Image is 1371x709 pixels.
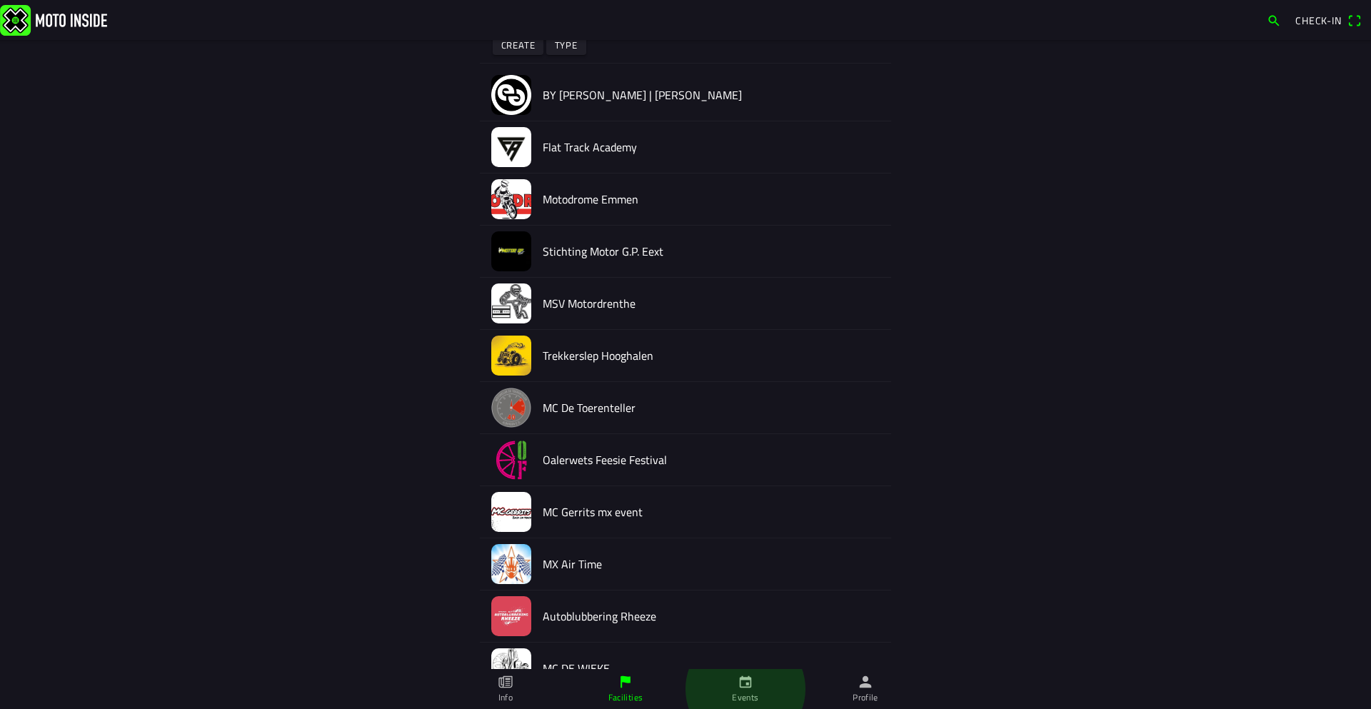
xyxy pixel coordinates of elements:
[543,349,880,363] h2: Trekkerslep Hooghalen
[543,558,880,571] h2: MX Air Time
[491,336,531,376] img: 64mDtCoQRs0AMVi0eYVHvKukRHagPwwqM817EV16.jpg
[498,674,513,690] ion-icon: paper
[543,610,880,623] h2: Autoblubbering Rheeze
[491,75,531,115] img: 7gI8XAlebotcOWMfVYTwnFVwbeNLSzP1DxHpqtJ8.jpeg
[1260,8,1288,32] a: search
[543,193,880,206] h2: Motodrome Emmen
[853,691,878,704] ion-label: Profile
[491,440,531,480] img: pDaAgr4EmvGlgO6mB3QWl4PhubvVAI4bxgvuMYhy.png
[1295,13,1342,28] span: Check-in
[1288,8,1368,32] a: Check-inqr scanner
[491,492,531,532] img: C6iYKWepgsdWjqzuOyyMZeQ5SzNffQpb6dSme9jl.jpg
[543,245,880,258] h2: Stichting Motor G.P. Eext
[491,388,531,428] img: nB6895OBvdvHYjTJhmqJDZ4ak71eBEx42TEM9rst.png
[543,506,880,519] h2: MC Gerrits mx event
[618,674,633,690] ion-icon: flag
[491,179,531,219] img: DPFc8B4tXI6qNfnrcwhXC2WDC25FlmZOKytsmCOR.jpg
[543,297,880,311] h2: MSV Motordrenthe
[543,89,880,102] h2: BY [PERSON_NAME] | [PERSON_NAME]
[858,674,873,690] ion-icon: person
[738,674,753,690] ion-icon: calendar
[498,691,513,704] ion-label: Info
[543,141,880,154] h2: Flat Track Academy
[491,127,531,167] img: eMrp5q9Xmeu7XSPg1uq1T9DFH9HIRSHV5qxVaKQ2.jpg
[491,596,531,636] img: sIfauwYS11dVtLyhCC7YPhTXVBc91rzJizuVl6fh.jpeg
[546,36,586,55] ion-button: Type
[501,41,536,50] ion-text: Create
[491,283,531,323] img: ZOl8a9xLvg0MTbR7KOjrKPZ0iWuDAr5zuZogZHl3.jpeg
[608,691,643,704] ion-label: Facilities
[732,691,758,704] ion-label: Events
[491,648,531,688] img: 3Ikaxda24yGtrktLRXZE0WkTi4SdiEWjobeLDiwv.jpg
[543,401,880,415] h2: MC De Toerenteller
[491,544,531,584] img: 1mZxhd6GfXZXvFopriUxVH33UYZwWLLqCcHMY4cX.jpeg
[491,231,531,271] img: CLH0P4FbmEXRSWBSH0aURQaCMmDXHhY8ymQc43Q1.jpeg
[543,662,880,675] h2: MC DE WIEKE
[543,453,880,467] h2: Oalerwets Feesie Festival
